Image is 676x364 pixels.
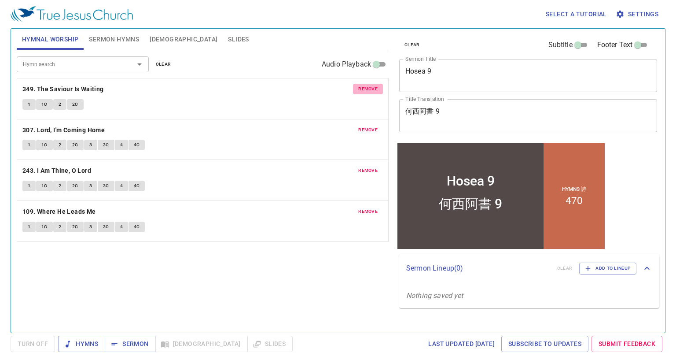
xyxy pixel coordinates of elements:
[129,181,145,191] button: 4C
[84,140,97,150] button: 3
[89,34,139,45] span: Sermon Hymns
[404,41,420,49] span: clear
[228,34,249,45] span: Slides
[67,181,84,191] button: 2C
[322,59,371,70] span: Audio Playback
[22,181,36,191] button: 1
[115,222,128,232] button: 4
[353,84,383,94] button: remove
[28,100,30,108] span: 1
[67,99,84,110] button: 2C
[358,167,378,175] span: remove
[358,126,378,134] span: remove
[72,182,78,190] span: 2C
[406,291,463,300] i: Nothing saved yet
[72,100,78,108] span: 2C
[22,206,96,217] b: 109. Where He Leads Me
[399,40,425,50] button: clear
[36,181,53,191] button: 1C
[22,165,91,176] b: 243. I Am Thine, O Lord
[22,125,105,136] b: 307. Lord, I'm Coming Home
[134,141,140,149] span: 4C
[36,99,53,110] button: 1C
[103,141,109,149] span: 3C
[22,125,107,136] button: 307. Lord, I'm Coming Home
[591,336,662,352] a: Submit Feedback
[112,338,148,349] span: Sermon
[396,141,606,251] iframe: from-child
[67,140,84,150] button: 2C
[22,34,79,45] span: Hymnal Worship
[22,84,104,95] b: 349. The Saviour Is Waiting
[353,165,383,176] button: remove
[84,181,97,191] button: 3
[129,222,145,232] button: 4C
[599,338,655,349] span: Submit Feedback
[542,6,610,22] button: Select a tutorial
[22,99,36,110] button: 1
[53,222,66,232] button: 2
[405,107,651,124] textarea: 何西阿書 9
[41,141,48,149] span: 1C
[28,223,30,231] span: 1
[115,181,128,191] button: 4
[353,125,383,135] button: remove
[614,6,662,22] button: Settings
[406,263,550,274] p: Sermon Lineup ( 0 )
[53,140,66,150] button: 2
[22,165,93,176] button: 243. I Am Thine, O Lord
[58,336,105,352] button: Hymns
[98,222,114,232] button: 3C
[98,181,114,191] button: 3C
[22,206,97,217] button: 109. Where He Leads Me
[150,34,217,45] span: [DEMOGRAPHIC_DATA]
[103,182,109,190] span: 3C
[22,140,36,150] button: 1
[36,222,53,232] button: 1C
[41,100,48,108] span: 1C
[120,182,123,190] span: 4
[425,336,498,352] a: Last updated [DATE]
[120,223,123,231] span: 4
[133,58,146,71] button: Open
[72,223,78,231] span: 2C
[120,141,123,149] span: 4
[105,336,155,352] button: Sermon
[22,222,36,232] button: 1
[59,100,61,108] span: 2
[72,141,78,149] span: 2C
[405,67,651,84] textarea: Hosea 9
[546,9,607,20] span: Select a tutorial
[53,99,66,110] button: 2
[53,181,66,191] button: 2
[59,182,61,190] span: 2
[65,338,98,349] span: Hymns
[508,338,581,349] span: Subscribe to Updates
[89,182,92,190] span: 3
[358,208,378,215] span: remove
[353,206,383,217] button: remove
[36,140,53,150] button: 1C
[156,60,171,68] span: clear
[399,254,659,283] div: Sermon Lineup(0)clearAdd to Lineup
[28,182,30,190] span: 1
[67,222,84,232] button: 2C
[89,223,92,231] span: 3
[358,85,378,93] span: remove
[428,338,495,349] span: Last updated [DATE]
[134,182,140,190] span: 4C
[28,141,30,149] span: 1
[59,141,61,149] span: 2
[89,141,92,149] span: 3
[59,223,61,231] span: 2
[115,140,128,150] button: 4
[134,223,140,231] span: 4C
[22,84,105,95] button: 349. The Saviour Is Waiting
[151,59,176,70] button: clear
[84,222,97,232] button: 3
[103,223,109,231] span: 3C
[41,223,48,231] span: 1C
